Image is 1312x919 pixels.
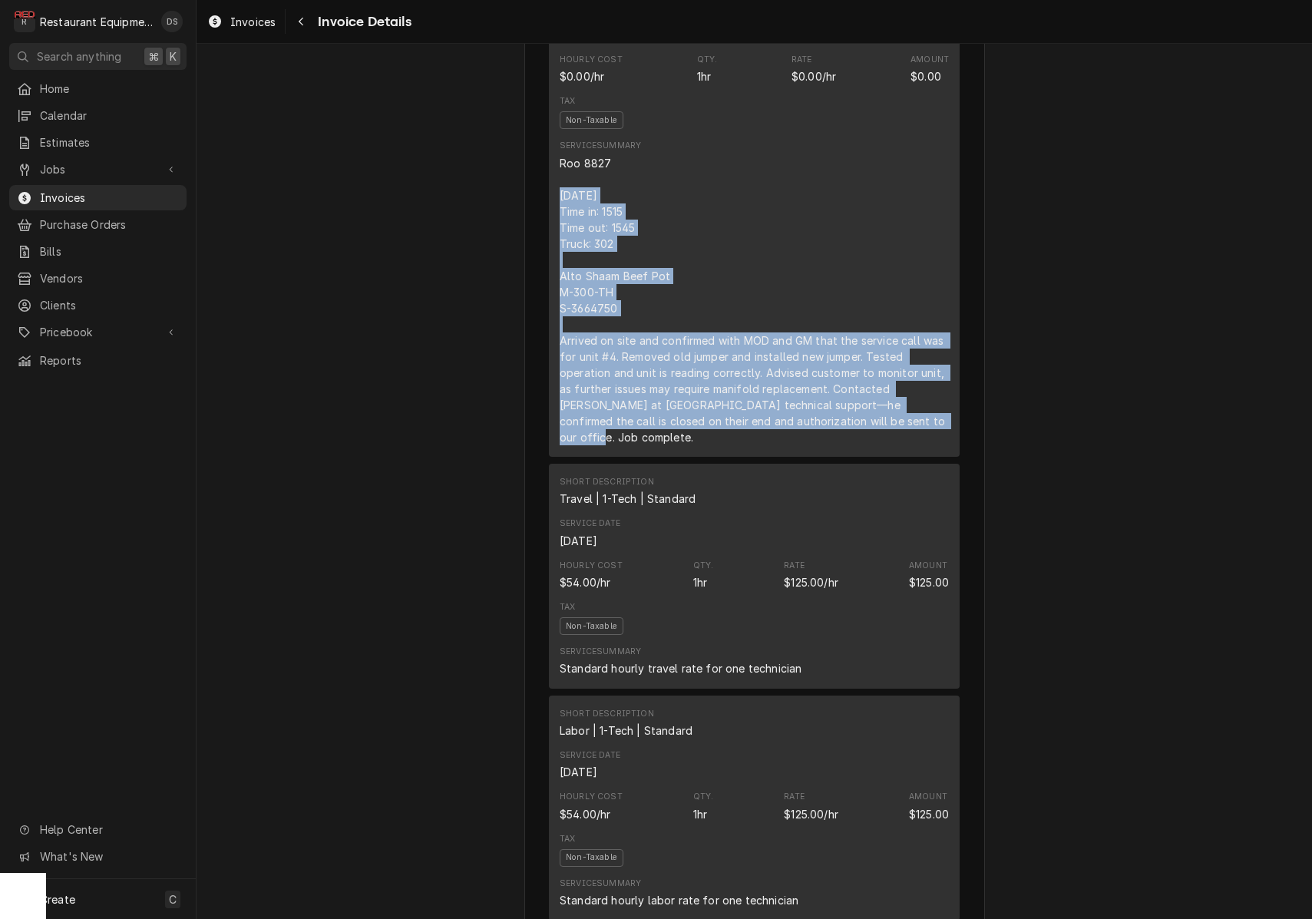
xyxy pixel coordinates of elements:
div: Amount [909,560,949,590]
div: Short Description [560,476,654,488]
span: Non-Taxable [560,111,623,129]
span: Estimates [40,134,179,150]
span: Home [40,81,179,97]
a: Estimates [9,130,187,155]
span: Purchase Orders [40,217,179,233]
a: Go to Jobs [9,157,187,182]
a: Home [9,76,187,101]
div: Service Summary [560,140,641,152]
a: Reports [9,348,187,373]
span: Invoices [230,14,276,30]
a: Go to Help Center [9,817,187,842]
div: Hourly Cost [560,560,623,572]
span: Calendar [40,107,179,124]
div: Rate [791,54,812,66]
a: Calendar [9,103,187,128]
span: Jobs [40,161,156,177]
a: Clients [9,293,187,318]
span: Invoice Details [313,12,411,32]
span: Pricebook [40,324,156,340]
div: Cost [560,560,623,590]
div: Qty. [693,791,714,803]
div: Price [784,791,838,821]
div: Amount [910,54,949,84]
div: Standard hourly labor rate for one technician [560,892,798,908]
div: Short Description [560,708,692,739]
div: Qty. [697,54,718,66]
a: Invoices [9,185,187,210]
a: Purchase Orders [9,212,187,237]
span: Search anything [37,48,121,64]
button: Navigate back [289,9,313,34]
div: Restaurant Equipment Diagnostics [40,14,153,30]
div: Amount [910,68,941,84]
div: Amount [910,54,949,66]
div: Roo 8827 [DATE] Time in: 1515 Time out: 1545 Truck: 302 Alto Shaam Beef Pot M-300-TH S-3664750 Ar... [560,155,949,445]
div: Rate [784,791,805,803]
div: Service Date [560,764,597,780]
a: Invoices [201,9,282,35]
span: Invoices [40,190,179,206]
div: Quantity [693,806,707,822]
div: Quantity [697,54,718,84]
div: Price [784,806,838,822]
span: Vendors [40,270,179,286]
div: Price [784,574,838,590]
div: Rate [784,560,805,572]
div: Short Description [560,708,654,720]
div: Standard hourly travel rate for one technician [560,660,801,676]
button: Search anything⌘K [9,43,187,70]
div: Service Date [560,749,620,780]
div: Service Date [560,517,620,548]
div: Quantity [693,574,707,590]
a: Bills [9,239,187,264]
span: C [169,891,177,907]
div: R [14,11,35,32]
div: Short Description [560,491,696,507]
div: DS [161,11,183,32]
div: Cost [560,806,610,822]
span: ⌘ [148,48,159,64]
div: Cost [560,54,623,84]
span: Non-Taxable [560,617,623,635]
span: Bills [40,243,179,260]
div: Tax [560,601,575,613]
div: Quantity [697,68,711,84]
div: Line Item [549,464,960,689]
div: Qty. [693,560,714,572]
div: Short Description [560,722,692,739]
div: Service Date [560,533,597,549]
div: Hourly Cost [560,791,623,803]
span: Clients [40,297,179,313]
div: Amount [909,791,947,803]
div: Service Summary [560,878,641,890]
div: Hourly Cost [560,54,623,66]
a: Go to Pricebook [9,319,187,345]
span: What's New [40,848,177,864]
div: Derek Stewart's Avatar [161,11,183,32]
div: Amount [909,791,949,821]
div: Service Date [560,517,620,530]
div: Quantity [693,560,714,590]
a: Vendors [9,266,187,291]
div: Short Description [560,476,696,507]
div: Service Summary [560,646,641,658]
div: Cost [560,574,610,590]
span: Create [40,893,75,906]
div: Quantity [693,791,714,821]
div: Service Date [560,749,620,762]
div: Cost [560,791,623,821]
div: Amount [909,574,949,590]
div: Price [784,560,838,590]
div: Amount [909,806,949,822]
div: Price [791,68,836,84]
div: Cost [560,68,604,84]
div: Amount [909,560,947,572]
span: Non-Taxable [560,849,623,867]
div: Restaurant Equipment Diagnostics's Avatar [14,11,35,32]
a: Go to What's New [9,844,187,869]
span: Help Center [40,821,177,838]
div: Price [791,54,836,84]
div: Tax [560,95,575,107]
span: Reports [40,352,179,369]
